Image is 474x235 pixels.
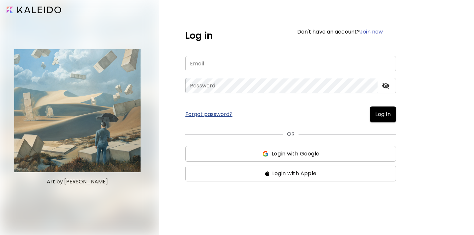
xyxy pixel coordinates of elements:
span: Login with Google [272,150,320,158]
p: OR [287,130,295,138]
h5: Log in [185,29,213,43]
a: Forgot password? [185,112,232,117]
button: toggle password visibility [380,80,391,91]
a: Join now [360,28,383,35]
button: ssLogin with Google [185,146,396,162]
img: ss [265,171,270,176]
button: Log in [370,106,396,122]
span: Login with Apple [272,170,317,177]
img: ss [262,151,269,157]
h6: Don't have an account? [297,29,383,35]
span: Log in [375,110,391,118]
button: ssLogin with Apple [185,166,396,181]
